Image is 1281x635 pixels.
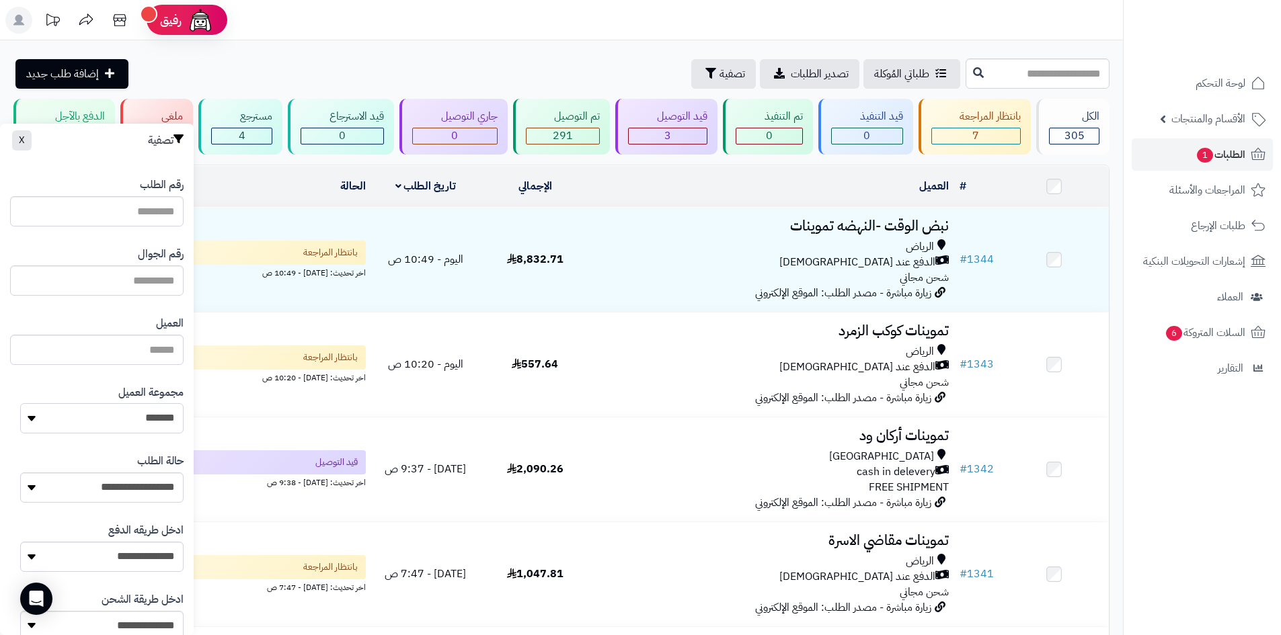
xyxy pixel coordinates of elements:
[1132,281,1273,313] a: العملاء
[303,560,358,574] span: بانتظار المراجعة
[138,247,184,262] label: رقم الجوال
[595,533,949,548] h3: تموينات مقاضي الاسرة
[960,461,994,477] a: #1342
[760,59,859,89] a: تصدير الطلبات
[15,59,128,89] a: إضافة طلب جديد
[1196,147,1213,163] span: 1
[156,316,184,331] label: العميل
[960,178,966,194] a: #
[960,566,967,582] span: #
[553,128,573,144] span: 291
[829,449,934,464] span: [GEOGRAPHIC_DATA]
[239,128,245,144] span: 4
[1196,145,1245,164] span: الطلبات
[212,128,272,144] div: 4
[526,109,600,124] div: تم التوصيل
[1217,288,1243,306] span: العملاء
[595,323,949,339] h3: تموينات كوكب الزمرد
[736,109,803,124] div: تم التنفيذ
[779,255,935,270] span: الدفع عند [DEMOGRAPHIC_DATA]
[863,128,870,144] span: 0
[900,374,949,390] span: شحن مجاني
[108,523,184,538] label: ادخل طريقه الدفع
[1191,216,1245,235] span: طلبات الإرجاع
[831,109,903,124] div: قيد التنفيذ
[595,218,949,234] h3: نبض الوقت -النهضه تموينات
[102,592,184,607] label: ادخل طريقة الشحن
[1218,359,1243,378] span: التقارير
[1196,74,1245,93] span: لوحة التحكم
[972,128,979,144] span: 7
[196,99,285,155] a: مسترجع 4
[791,66,849,82] span: تصدير الطلبات
[1171,110,1245,128] span: الأقسام والمنتجات
[385,461,466,477] span: [DATE] - 9:37 ص
[816,99,916,155] a: قيد التنفيذ 0
[133,109,184,124] div: ملغي
[301,109,384,124] div: قيد الاسترجاع
[395,178,457,194] a: تاريخ الطلب
[1132,352,1273,384] a: التقارير
[900,269,949,286] span: شحن مجاني
[148,134,184,147] h3: تصفية
[388,251,463,267] span: اليوم - 10:49 ص
[960,251,967,267] span: #
[285,99,397,155] a: قيد الاسترجاع 0
[339,128,346,144] span: 0
[36,7,69,37] a: تحديثات المنصة
[1132,245,1273,278] a: إشعارات التحويلات البنكية
[960,356,994,372] a: #1343
[755,495,931,511] span: زيارة مباشرة - مصدر الطلب: الموقع الإلكتروني
[720,66,745,82] span: تصفية
[12,130,32,151] button: X
[26,109,105,124] div: الدفع بالآجل
[906,344,934,359] span: الرياض
[512,356,558,372] span: 557.64
[595,428,949,443] h3: تموينات أركان ود
[11,99,118,155] a: الدفع بالآجل 0
[720,99,816,155] a: تم التنفيذ 0
[303,246,358,259] span: بانتظار المراجعة
[1132,316,1273,349] a: السلات المتروكة6
[960,251,994,267] a: #1344
[211,109,272,124] div: مسترجع
[303,351,358,364] span: بانتظار المراجعة
[1132,210,1273,242] a: طلبات الإرجاع
[691,59,756,89] button: تصفية
[629,128,707,144] div: 3
[755,285,931,301] span: زيارة مباشرة - مصدر الطلب: الموقع الإلكتروني
[664,128,671,144] span: 3
[932,128,1021,144] div: 7
[857,464,935,480] span: cash in delevery
[26,66,99,82] span: إضافة طلب جديد
[118,99,196,155] a: ملغي 0
[1143,252,1245,271] span: إشعارات التحويلات البنكية
[397,99,510,155] a: جاري التوصيل 0
[1049,109,1099,124] div: الكل
[1169,181,1245,200] span: المراجعات والأسئلة
[1132,174,1273,206] a: المراجعات والأسئلة
[118,385,184,400] label: مجموعة العميل
[779,359,935,375] span: الدفع عند [DEMOGRAPHIC_DATA]
[518,178,552,194] a: الإجمالي
[340,178,366,194] a: الحالة
[906,239,934,255] span: الرياض
[931,109,1021,124] div: بانتظار المراجعة
[960,566,994,582] a: #1341
[160,12,182,28] span: رفيق
[507,251,564,267] span: 8,832.71
[919,178,949,194] a: العميل
[140,177,184,193] label: رقم الطلب
[507,461,564,477] span: 2,090.26
[1064,128,1085,144] span: 305
[900,584,949,600] span: شحن مجاني
[385,566,466,582] span: [DATE] - 7:47 ص
[1132,138,1273,171] a: الطلبات1
[187,7,214,34] img: ai-face.png
[413,128,497,144] div: 0
[20,583,52,615] div: Open Intercom Messenger
[906,554,934,569] span: الرياض
[19,133,25,147] span: X
[510,99,613,155] a: تم التوصيل 291
[736,128,802,144] div: 0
